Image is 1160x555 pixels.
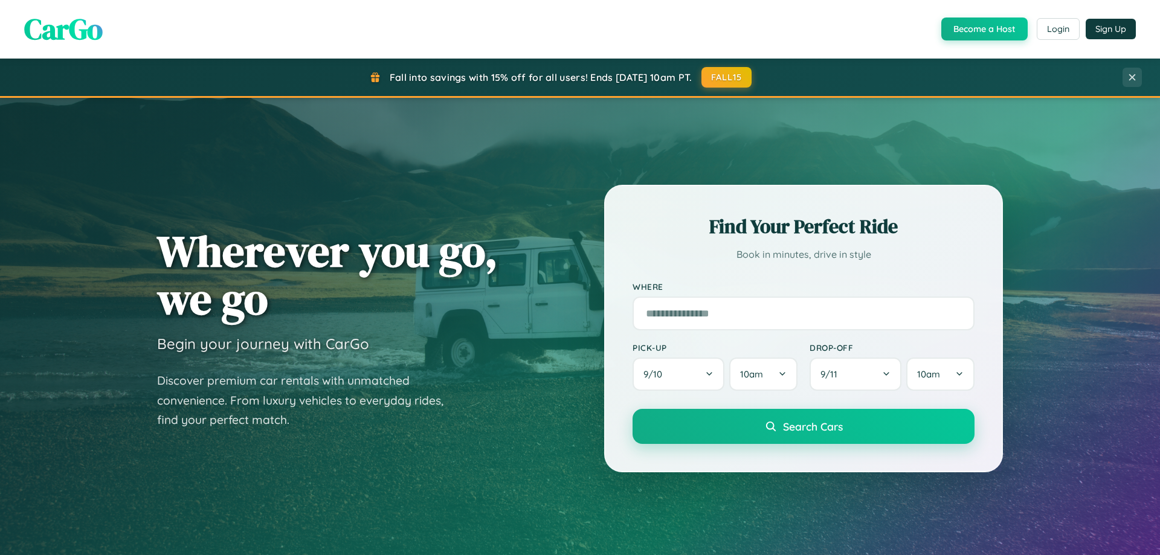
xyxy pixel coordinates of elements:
[643,368,668,380] span: 9 / 10
[906,358,975,391] button: 10am
[810,342,975,353] label: Drop-off
[633,358,724,391] button: 9/10
[941,18,1028,40] button: Become a Host
[157,227,498,322] h1: Wherever you go, we go
[740,368,763,380] span: 10am
[390,71,692,83] span: Fall into savings with 15% off for all users! Ends [DATE] 10am PT.
[729,358,797,391] button: 10am
[701,67,752,88] button: FALL15
[157,371,459,430] p: Discover premium car rentals with unmatched convenience. From luxury vehicles to everyday rides, ...
[820,368,843,380] span: 9 / 11
[810,358,901,391] button: 9/11
[633,409,975,444] button: Search Cars
[633,246,975,263] p: Book in minutes, drive in style
[633,342,797,353] label: Pick-up
[783,420,843,433] span: Search Cars
[633,281,975,292] label: Where
[24,9,103,49] span: CarGo
[1037,18,1080,40] button: Login
[1086,19,1136,39] button: Sign Up
[633,213,975,240] h2: Find Your Perfect Ride
[157,335,369,353] h3: Begin your journey with CarGo
[917,368,940,380] span: 10am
